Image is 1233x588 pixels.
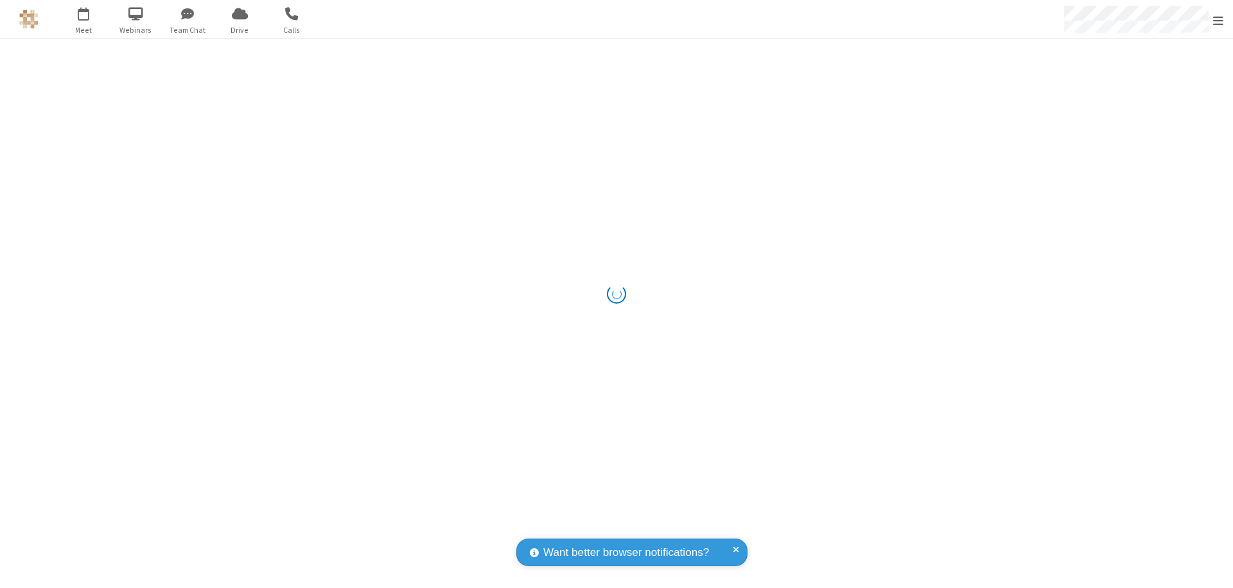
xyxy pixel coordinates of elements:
[268,24,316,36] span: Calls
[60,24,108,36] span: Meet
[216,24,264,36] span: Drive
[19,10,39,29] img: QA Selenium DO NOT DELETE OR CHANGE
[164,24,212,36] span: Team Chat
[112,24,160,36] span: Webinars
[543,544,709,561] span: Want better browser notifications?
